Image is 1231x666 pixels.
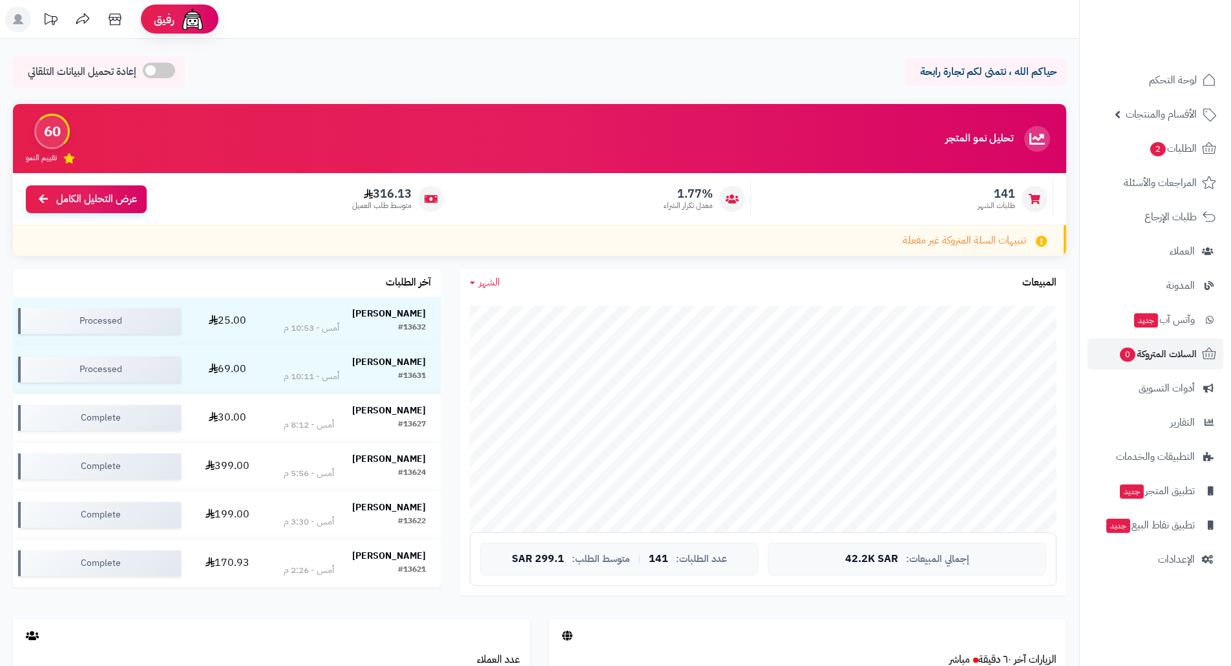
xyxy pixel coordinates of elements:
[1150,142,1166,156] span: 2
[186,394,269,442] td: 30.00
[1119,345,1197,363] span: السلات المتروكة
[352,187,412,201] span: 316.13
[1088,236,1223,267] a: العملاء
[845,554,898,565] span: 42.2K SAR
[26,152,57,163] span: تقييم النمو
[18,453,181,479] div: Complete
[56,192,137,207] span: عرض التحليل الكامل
[352,501,426,514] strong: [PERSON_NAME]
[1144,208,1197,226] span: طلبات الإرجاع
[18,502,181,528] div: Complete
[186,442,269,490] td: 399.00
[1088,441,1223,472] a: التطبيقات والخدمات
[18,357,181,382] div: Processed
[1139,379,1195,397] span: أدوات التسويق
[572,554,630,565] span: متوسط الطلب:
[945,133,1013,145] h3: تحليل نمو المتجر
[186,297,269,345] td: 25.00
[1088,475,1223,506] a: تطبيق المتجرجديد
[284,370,339,383] div: أمس - 10:11 م
[18,308,181,334] div: Processed
[1170,242,1195,260] span: العملاء
[18,405,181,431] div: Complete
[1170,413,1195,432] span: التقارير
[398,515,426,528] div: #13622
[1088,133,1223,164] a: الطلبات2
[1119,482,1195,500] span: تطبيق المتجر
[914,65,1057,79] p: حياكم الله ، نتمنى لكم تجارة رابحة
[1088,270,1223,301] a: المدونة
[186,491,269,539] td: 199.00
[903,233,1026,248] span: تنبيهات السلة المتروكة غير مفعلة
[26,185,147,213] a: عرض التحليل الكامل
[1088,373,1223,404] a: أدوات التسويق
[1022,277,1057,289] h3: المبيعات
[1088,544,1223,575] a: الإعدادات
[1088,407,1223,438] a: التقارير
[398,467,426,480] div: #13624
[186,539,269,587] td: 170.93
[18,550,181,576] div: Complete
[1158,550,1195,568] span: الإعدادات
[1134,313,1158,328] span: جديد
[1124,174,1197,192] span: المراجعات والأسئلة
[28,65,136,79] span: إعادة تحميل البيانات التلقائي
[664,187,713,201] span: 1.77%
[1088,65,1223,96] a: لوحة التحكم
[398,419,426,432] div: #13627
[352,549,426,563] strong: [PERSON_NAME]
[180,6,205,32] img: ai-face.png
[284,564,334,577] div: أمس - 2:26 م
[1106,519,1130,533] span: جديد
[352,200,412,211] span: متوسط طلب العميل
[1116,448,1195,466] span: التطبيقات والخدمات
[664,200,713,211] span: معدل تكرار الشراء
[386,277,431,289] h3: آخر الطلبات
[34,6,67,36] a: تحديثات المنصة
[638,554,641,564] span: |
[398,322,426,335] div: #13632
[1166,276,1195,295] span: المدونة
[352,404,426,417] strong: [PERSON_NAME]
[1088,510,1223,541] a: تطبيق نقاط البيعجديد
[978,187,1015,201] span: 141
[1120,484,1144,499] span: جديد
[649,554,668,565] span: 141
[284,322,339,335] div: أمس - 10:53 م
[284,467,334,480] div: أمس - 5:56 م
[512,554,564,565] span: 299.1 SAR
[1088,167,1223,198] a: المراجعات والأسئلة
[1149,71,1197,89] span: لوحة التحكم
[352,307,426,320] strong: [PERSON_NAME]
[398,564,426,577] div: #13621
[479,275,500,290] span: الشهر
[1126,105,1197,123] span: الأقسام والمنتجات
[154,12,174,27] span: رفيق
[186,346,269,393] td: 69.00
[1088,338,1223,369] a: السلات المتروكة0
[676,554,727,565] span: عدد الطلبات:
[352,355,426,369] strong: [PERSON_NAME]
[284,419,334,432] div: أمس - 8:12 م
[1120,348,1135,362] span: 0
[906,554,969,565] span: إجمالي المبيعات:
[352,452,426,466] strong: [PERSON_NAME]
[284,515,334,528] div: أمس - 3:30 م
[1133,311,1195,329] span: وآتس آب
[1105,516,1195,534] span: تطبيق نقاط البيع
[1088,202,1223,233] a: طلبات الإرجاع
[1088,304,1223,335] a: وآتس آبجديد
[1149,140,1197,158] span: الطلبات
[978,200,1015,211] span: طلبات الشهر
[470,275,500,290] a: الشهر
[398,370,426,383] div: #13631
